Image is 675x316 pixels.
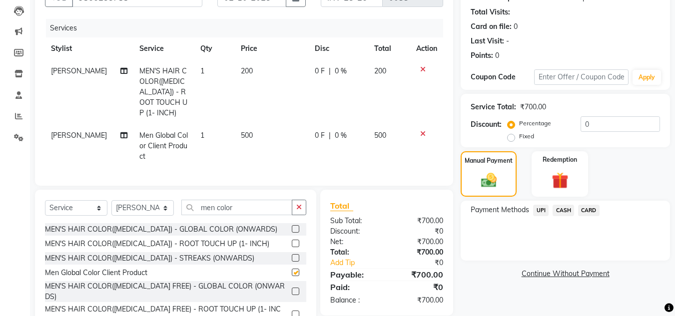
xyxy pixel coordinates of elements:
[335,66,347,76] span: 0 %
[329,66,331,76] span: |
[323,258,397,268] a: Add Tip
[315,130,325,141] span: 0 F
[495,50,499,61] div: 0
[471,102,516,112] div: Service Total:
[520,102,546,112] div: ₹700.00
[45,268,147,278] div: Men Global Color Client Product
[471,7,510,17] div: Total Visits:
[476,171,502,189] img: _cash.svg
[181,200,292,215] input: Search or Scan
[323,237,387,247] div: Net:
[387,226,451,237] div: ₹0
[471,36,504,46] div: Last Visit:
[194,37,235,60] th: Qty
[235,37,309,60] th: Price
[387,216,451,226] div: ₹700.00
[374,66,386,75] span: 200
[45,224,277,235] div: MEN'S HAIR COLOR([MEDICAL_DATA]) - GLOBAL COLOR (ONWARDS)
[368,37,411,60] th: Total
[315,66,325,76] span: 0 F
[200,66,204,75] span: 1
[387,281,451,293] div: ₹0
[410,37,443,60] th: Action
[534,69,629,85] input: Enter Offer / Coupon Code
[471,119,502,130] div: Discount:
[374,131,386,140] span: 500
[323,247,387,258] div: Total:
[46,19,451,37] div: Services
[514,21,518,32] div: 0
[241,66,253,75] span: 200
[139,66,187,117] span: MEN'S HAIR COLOR([MEDICAL_DATA]) - ROOT TOUCH UP (1- INCH)
[45,281,288,302] div: MEN'S HAIR COLOR([MEDICAL_DATA] FREE) - GLOBAL COLOR (ONWARDS)
[519,132,534,141] label: Fixed
[519,119,551,128] label: Percentage
[323,295,387,306] div: Balance :
[330,201,353,211] span: Total
[547,170,574,191] img: _gift.svg
[471,72,534,82] div: Coupon Code
[471,21,512,32] div: Card on file:
[133,37,194,60] th: Service
[323,269,387,281] div: Payable:
[633,70,661,85] button: Apply
[387,237,451,247] div: ₹700.00
[51,131,107,140] span: [PERSON_NAME]
[533,205,549,216] span: UPI
[323,216,387,226] div: Sub Total:
[465,156,513,165] label: Manual Payment
[45,239,269,249] div: MEN'S HAIR COLOR([MEDICAL_DATA]) - ROOT TOUCH UP (1- INCH)
[51,66,107,75] span: [PERSON_NAME]
[471,50,493,61] div: Points:
[329,130,331,141] span: |
[323,281,387,293] div: Paid:
[578,205,600,216] span: CARD
[335,130,347,141] span: 0 %
[387,269,451,281] div: ₹700.00
[200,131,204,140] span: 1
[241,131,253,140] span: 500
[398,258,451,268] div: ₹0
[471,205,529,215] span: Payment Methods
[463,269,668,279] a: Continue Without Payment
[139,131,188,161] span: Men Global Color Client Product
[387,247,451,258] div: ₹700.00
[387,295,451,306] div: ₹700.00
[553,205,574,216] span: CASH
[543,155,577,164] label: Redemption
[506,36,509,46] div: -
[323,226,387,237] div: Discount:
[45,37,133,60] th: Stylist
[45,253,254,264] div: MEN'S HAIR COLOR([MEDICAL_DATA]) - STREAKS (ONWARDS)
[309,37,368,60] th: Disc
